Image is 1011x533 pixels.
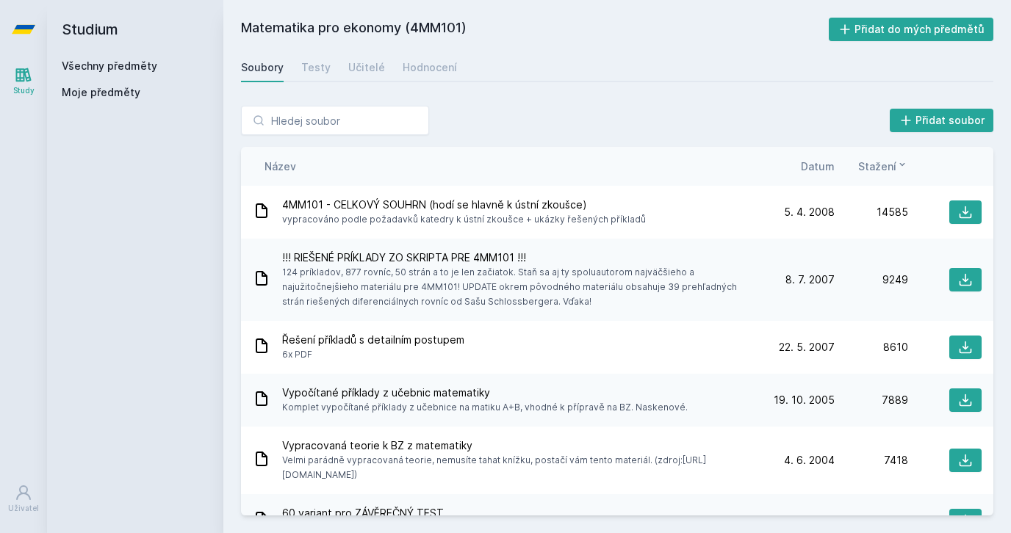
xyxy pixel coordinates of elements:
[890,109,994,132] button: Přidat soubor
[835,513,908,528] div: 6418
[3,476,44,521] a: Uživatel
[858,159,896,174] span: Stažení
[8,503,39,514] div: Uživatel
[835,205,908,220] div: 14585
[835,393,908,407] div: 7889
[835,340,908,355] div: 8610
[241,53,284,82] a: Soubory
[301,60,331,75] div: Testy
[785,272,835,287] span: 8. 7. 2007
[784,453,835,468] span: 4. 6. 2004
[265,159,296,174] button: Název
[774,393,835,407] span: 19. 10. 2005
[241,106,429,135] input: Hledej soubor
[348,60,385,75] div: Učitelé
[835,272,908,287] div: 9249
[282,385,688,400] span: Vypočítané příklady z učebnic matematiky
[62,85,140,100] span: Moje předměty
[62,59,157,72] a: Všechny předměty
[282,453,755,482] span: Velmi parádně vypracovaná teorie, nemusíte tahat knížku, postačí vám tento materiál. (zdroj:[URL]...
[858,159,908,174] button: Stažení
[282,250,755,265] span: !!! RIEŠENÉ PRÍKLADY ZO SKRIPTA PRE 4MM101 !!!
[241,60,284,75] div: Soubory
[348,53,385,82] a: Učitelé
[403,53,457,82] a: Hodnocení
[779,340,835,355] span: 22. 5. 2007
[282,265,755,309] span: 124 príkladov, 877 rovníc, 50 strán a to je len začiatok. Staň sa aj ty spoluautorom najväčšieho ...
[3,59,44,104] a: Study
[778,513,835,528] span: 28. 4. 2009
[784,205,835,220] span: 5. 4. 2008
[282,506,447,521] span: 60 variant pro ZÁVĚREČNÝ TEST
[301,53,331,82] a: Testy
[282,438,755,453] span: Vypracovaná teorie k BZ z matematiky
[241,18,829,41] h2: Matematika pro ekonomy (4MM101)
[829,18,994,41] button: Přidat do mých předmětů
[403,60,457,75] div: Hodnocení
[13,85,35,96] div: Study
[282,197,646,212] span: 4MM101 - CELKOVÝ SOUHRN (hodí se hlavně k ústní zkoušce)
[282,400,688,415] span: Komplet vypočítané příklady z učebnice na matiku A+B, vhodné k přípravě na BZ. Naskenové.
[282,212,646,227] span: vypracováno podle požadavků katedry k ústní zkoušce + ukázky řešených příkladů
[801,159,835,174] button: Datum
[282,347,464,362] span: 6x PDF
[282,333,464,347] span: Řešení příkladů s detailním postupem
[835,453,908,468] div: 7418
